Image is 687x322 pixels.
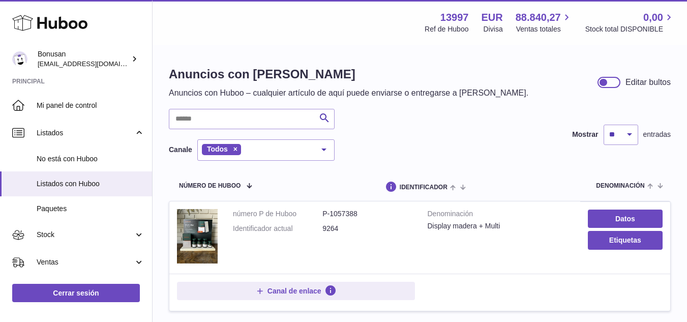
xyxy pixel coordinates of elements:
dt: Identificador actual [233,224,322,233]
span: Stock [37,230,134,240]
span: Paquetes [37,204,144,214]
span: número de Huboo [179,183,241,189]
span: entradas [643,130,671,139]
span: Ventas [37,257,134,267]
a: Datos [588,210,663,228]
h1: Anuncios con [PERSON_NAME] [169,66,528,82]
dd: P-1057388 [322,209,412,219]
span: Canal de enlace [267,286,321,296]
div: Editar bultos [625,77,671,88]
span: identificador [400,184,447,191]
span: denominación [596,183,644,189]
span: 0,00 [643,11,663,24]
span: Ventas totales [516,24,573,34]
span: 88.840,27 [516,11,561,24]
div: Display madera + Multi [428,221,573,231]
button: Etiquetas [588,231,663,249]
span: Mi panel de control [37,101,144,110]
div: Ref de Huboo [425,24,468,34]
div: Divisa [484,24,503,34]
button: Canal de enlace [177,282,415,300]
strong: EUR [481,11,502,24]
a: 88.840,27 Ventas totales [516,11,573,34]
dt: número P de Huboo [233,209,322,219]
p: Anuncios con Huboo – cualquier artículo de aquí puede enviarse o entregarse a [PERSON_NAME]. [169,87,528,99]
label: Canale [169,145,192,155]
span: Stock total DISPONIBLE [585,24,675,34]
strong: Denominación [428,209,573,221]
a: Cerrar sesión [12,284,140,302]
a: 0,00 Stock total DISPONIBLE [585,11,675,34]
label: Mostrar [572,130,598,139]
img: Display madera + Multi [177,209,218,264]
span: Todos [207,145,228,153]
span: Listados [37,128,134,138]
span: [EMAIL_ADDRESS][DOMAIN_NAME] [38,60,150,68]
span: Listados con Huboo [37,179,144,189]
img: info@bonusan.es [12,51,27,67]
div: Bonusan [38,49,129,69]
dd: 9264 [322,224,412,233]
strong: 13997 [440,11,469,24]
span: No está con Huboo [37,154,144,164]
